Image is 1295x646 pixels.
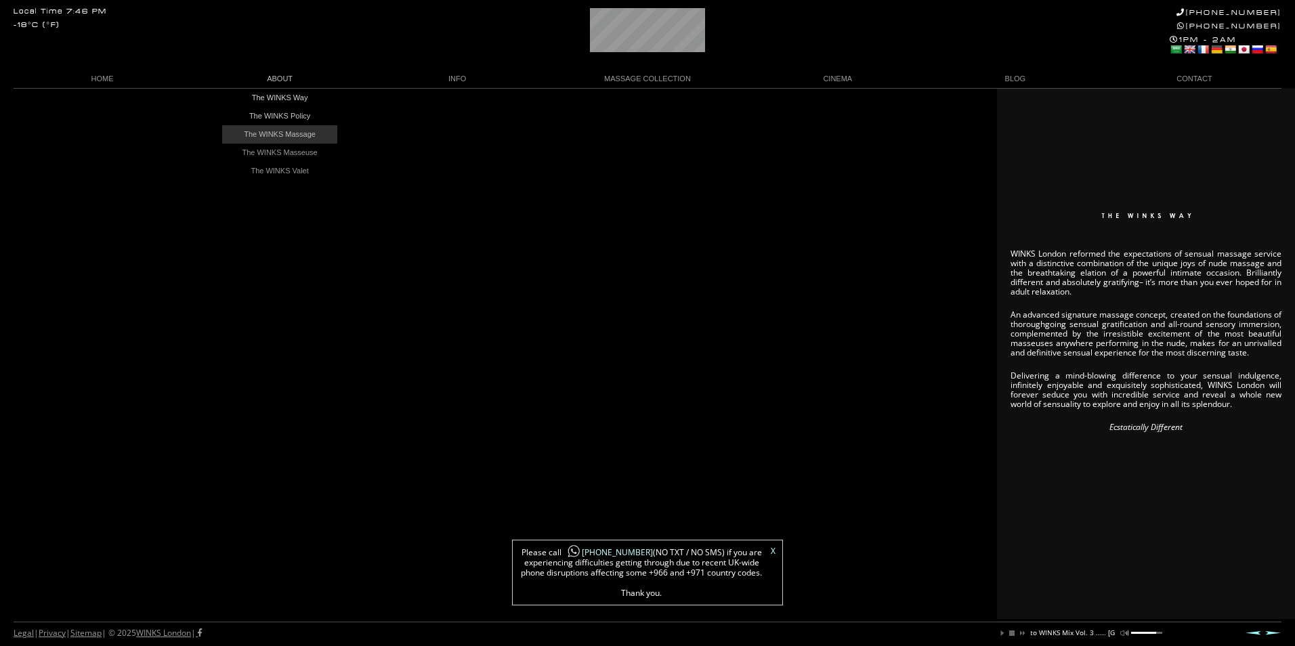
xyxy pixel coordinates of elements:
[136,627,191,639] a: WINKS London
[191,70,368,88] a: ABOUT
[222,89,337,107] a: The WINKS Way
[14,622,202,644] div: | | | © 2025 |
[567,544,580,559] img: whatsapp-icon1.png
[1265,630,1281,635] a: Next
[222,144,337,162] a: The WINKS Masseuse
[1237,44,1250,55] a: Japanese
[1170,35,1281,57] div: 1PM - 2AM
[1046,213,1246,234] img: The WINKS Way
[546,70,749,88] a: MASSAGE COLLECTION
[14,70,191,88] a: HOME
[70,627,102,639] a: Sitemap
[771,547,776,555] a: X
[1017,629,1025,637] a: next
[1183,44,1195,55] a: English
[1265,44,1277,55] a: Spanish
[1177,22,1281,30] a: [PHONE_NUMBER]
[1224,44,1236,55] a: Hindi
[1210,44,1223,55] a: German
[222,107,337,125] a: The WINKS Policy
[1008,629,1016,637] a: stop
[1011,249,1281,297] p: WINKS London reformed the expectations of sensual massage service with a distinctive combination ...
[1011,310,1281,358] p: An advanced signature massage concept, created on the foundations of thoroughgoing sensual gratif...
[222,125,337,144] a: The WINKS Massage
[1197,44,1209,55] a: French
[39,627,66,639] a: Privacy
[1104,70,1281,88] a: CONTACT
[998,629,1006,637] a: play
[519,547,763,598] span: Please call (NO TXT / NO SMS) if you are experiencing difficulties getting through due to recent ...
[1251,44,1263,55] a: Russian
[1120,629,1128,637] a: mute
[561,546,653,558] a: [PHONE_NUMBER]
[1011,371,1281,409] p: Delivering a mind-blowing difference to your sensual indulgence, infinitely enjoyable and exquisi...
[1109,421,1183,433] em: Ecstatically Different
[222,162,337,180] a: The WINKS Valet
[14,22,60,29] div: -18°C (°F)
[749,70,927,88] a: CINEMA
[14,8,107,16] div: Local Time 7:46 PM
[1176,8,1281,17] a: [PHONE_NUMBER]
[1170,44,1182,55] a: Arabic
[973,629,1174,636] p: You are listening to WINKS Mix Vol. 3 ..... [GEOGRAPHIC_DATA]
[1245,630,1261,635] a: Prev
[368,70,546,88] a: INFO
[927,70,1104,88] a: BLOG
[14,627,34,639] a: Legal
